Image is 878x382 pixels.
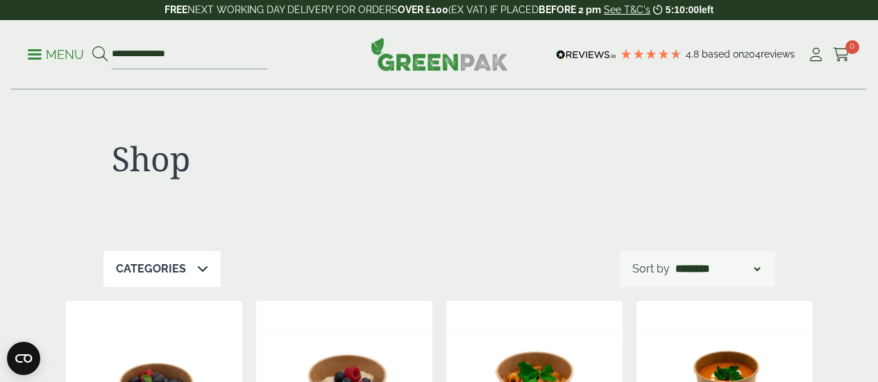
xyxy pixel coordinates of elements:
[744,49,761,60] span: 204
[116,261,186,277] p: Categories
[699,4,714,15] span: left
[604,4,650,15] a: See T&C's
[28,46,84,63] p: Menu
[556,50,616,60] img: REVIEWS.io
[112,139,431,179] h1: Shop
[28,46,84,60] a: Menu
[702,49,744,60] span: Based on
[539,4,601,15] strong: BEFORE 2 pm
[833,48,850,62] i: Cart
[371,37,508,71] img: GreenPak Supplies
[666,4,699,15] span: 5:10:00
[833,44,850,65] a: 0
[7,342,40,375] button: Open CMP widget
[807,48,825,62] i: My Account
[686,49,702,60] span: 4.8
[398,4,448,15] strong: OVER £100
[673,261,763,277] select: Shop order
[164,4,187,15] strong: FREE
[845,40,859,54] span: 0
[632,261,670,277] p: Sort by
[620,48,682,60] div: 4.79 Stars
[761,49,795,60] span: reviews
